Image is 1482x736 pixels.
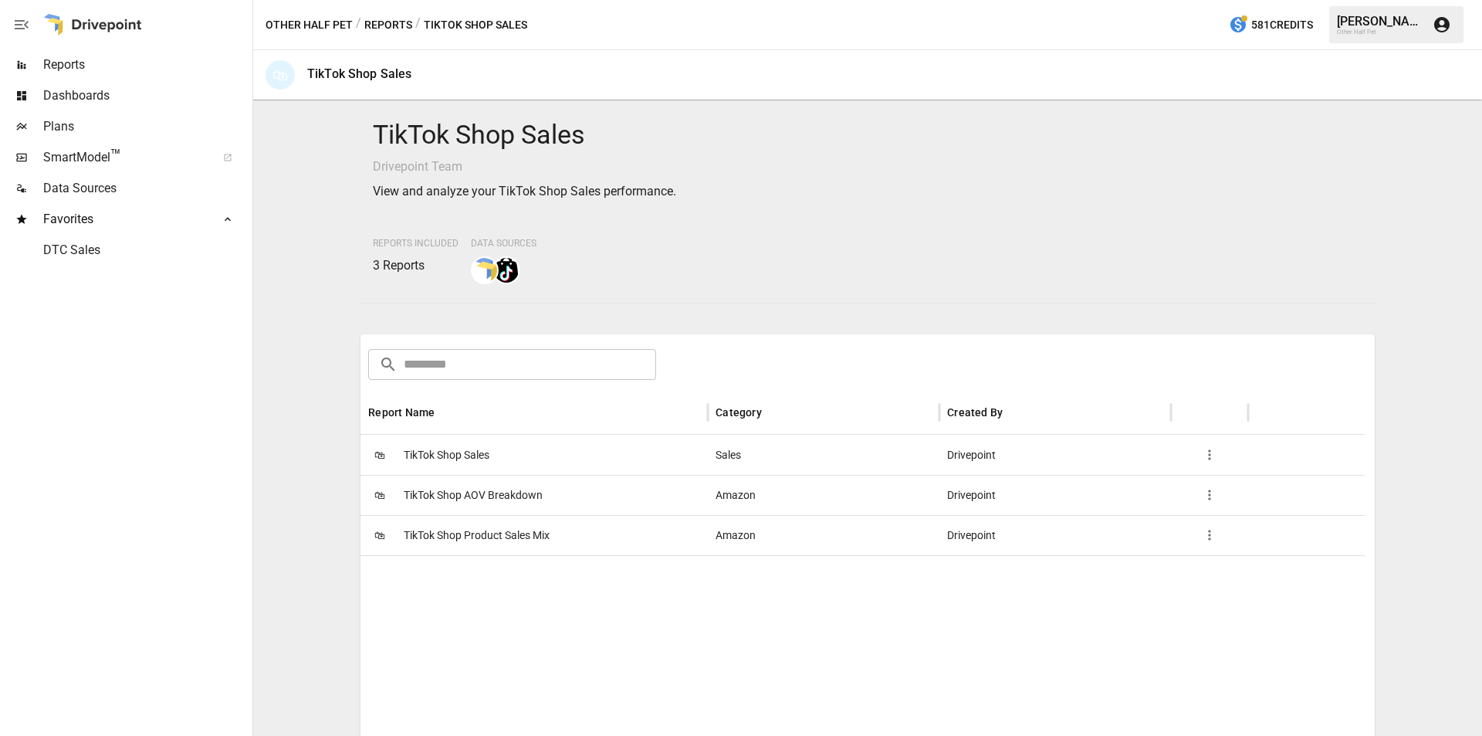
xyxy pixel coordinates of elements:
[373,256,458,275] p: 3 Reports
[708,435,939,475] div: Sales
[1337,29,1423,36] div: Other Half Pet
[947,406,1003,419] div: Created By
[43,179,249,198] span: Data Sources
[368,483,391,507] span: 🛍
[415,15,421,35] div: /
[1004,402,1026,423] button: Sort
[708,475,939,515] div: Amazon
[356,15,361,35] div: /
[43,117,249,136] span: Plans
[43,148,206,167] span: SmartModel
[494,258,519,283] img: tiktok
[368,524,391,547] span: 🛍
[404,516,550,555] span: TikTok Shop Product Sales Mix
[368,443,391,466] span: 🛍
[404,476,543,515] span: TikTok Shop AOV Breakdown
[373,238,458,249] span: Reports Included
[43,241,249,259] span: DTC Sales
[373,119,1362,151] h4: TikTok Shop Sales
[939,515,1171,555] div: Drivepoint
[436,402,458,423] button: Sort
[939,475,1171,515] div: Drivepoint
[471,238,536,249] span: Data Sources
[1223,11,1319,39] button: 581Credits
[368,406,435,419] div: Report Name
[43,56,249,74] span: Reports
[266,15,353,35] button: Other Half Pet
[364,15,412,35] button: Reports
[307,66,412,81] div: TikTok Shop Sales
[266,60,295,90] div: 🛍
[472,258,497,283] img: smart model
[1337,14,1423,29] div: [PERSON_NAME]
[373,182,1362,201] p: View and analyze your TikTok Shop Sales performance.
[110,146,121,165] span: ™
[43,210,206,229] span: Favorites
[43,86,249,105] span: Dashboards
[763,402,785,423] button: Sort
[939,435,1171,475] div: Drivepoint
[708,515,939,555] div: Amazon
[716,406,761,419] div: Category
[1251,15,1313,35] span: 581 Credits
[404,436,489,475] span: TikTok Shop Sales
[373,158,1362,176] p: Drivepoint Team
